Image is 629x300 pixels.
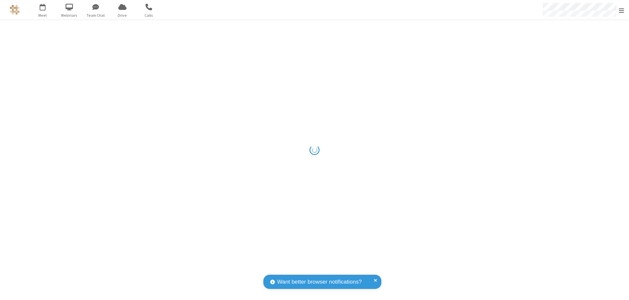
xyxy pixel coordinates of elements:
[110,12,135,18] span: Drive
[10,5,20,15] img: QA Selenium DO NOT DELETE OR CHANGE
[57,12,82,18] span: Webinars
[277,278,362,286] span: Want better browser notifications?
[137,12,161,18] span: Calls
[84,12,108,18] span: Team Chat
[30,12,55,18] span: Meet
